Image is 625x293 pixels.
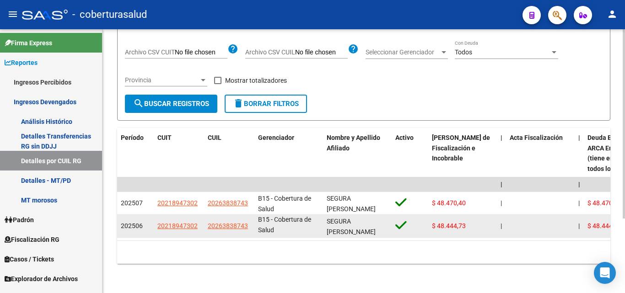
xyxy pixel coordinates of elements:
[5,254,54,264] span: Casos / Tickets
[133,100,209,108] span: Buscar Registros
[125,76,199,84] span: Provincia
[510,134,563,141] span: Acta Fiscalización
[125,95,217,113] button: Buscar Registros
[5,234,59,245] span: Fiscalización RG
[395,134,414,141] span: Activo
[121,134,144,141] span: Período
[5,274,78,284] span: Explorador de Archivos
[7,9,18,20] mat-icon: menu
[587,222,621,229] span: $ 48.444,73
[578,222,580,229] span: |
[432,199,466,207] span: $ 48.470,40
[432,134,490,162] span: [PERSON_NAME] de Fiscalización e Incobrable
[455,48,472,56] span: Todos
[227,43,238,54] mat-icon: help
[5,58,38,68] span: Reportes
[157,199,198,207] span: 20218947302
[208,222,248,229] span: 20263838743
[506,128,575,179] datatable-header-cell: Acta Fiscalización
[121,222,143,229] span: 202506
[607,9,618,20] mat-icon: person
[5,38,52,48] span: Firma Express
[295,48,348,57] input: Archivo CSV CUIL
[258,195,311,213] span: B15 - Cobertura de Salud
[323,128,392,179] datatable-header-cell: Nombre y Apellido Afiliado
[157,134,172,141] span: CUIT
[501,222,502,229] span: |
[428,128,497,179] datatable-header-cell: Deuda Bruta Neto de Fiscalización e Incobrable
[594,262,616,284] div: Open Intercom Messenger
[175,48,227,57] input: Archivo CSV CUIT
[204,128,254,179] datatable-header-cell: CUIL
[501,181,502,188] span: |
[497,128,506,179] datatable-header-cell: |
[575,128,584,179] datatable-header-cell: |
[366,48,440,56] span: Seleccionar Gerenciador
[501,199,502,207] span: |
[125,48,175,56] span: Archivo CSV CUIT
[117,128,154,179] datatable-header-cell: Período
[578,134,580,141] span: |
[327,218,376,235] span: SEGURA [PERSON_NAME]
[587,199,621,207] span: $ 48.470,40
[133,98,144,109] mat-icon: search
[327,195,376,213] span: SEGURA [PERSON_NAME]
[154,128,204,179] datatable-header-cell: CUIT
[348,43,359,54] mat-icon: help
[258,134,294,141] span: Gerenciador
[72,5,147,25] span: - coberturasalud
[233,100,299,108] span: Borrar Filtros
[245,48,295,56] span: Archivo CSV CUIL
[121,199,143,207] span: 202507
[254,128,323,179] datatable-header-cell: Gerenciador
[225,95,307,113] button: Borrar Filtros
[327,134,380,152] span: Nombre y Apellido Afiliado
[432,222,466,229] span: $ 48.444,73
[233,98,244,109] mat-icon: delete
[392,128,428,179] datatable-header-cell: Activo
[157,222,198,229] span: 20218947302
[5,215,34,225] span: Padrón
[578,199,580,207] span: |
[578,181,580,188] span: |
[225,75,287,86] span: Mostrar totalizadores
[501,134,502,141] span: |
[208,199,248,207] span: 20263838743
[208,134,221,141] span: CUIL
